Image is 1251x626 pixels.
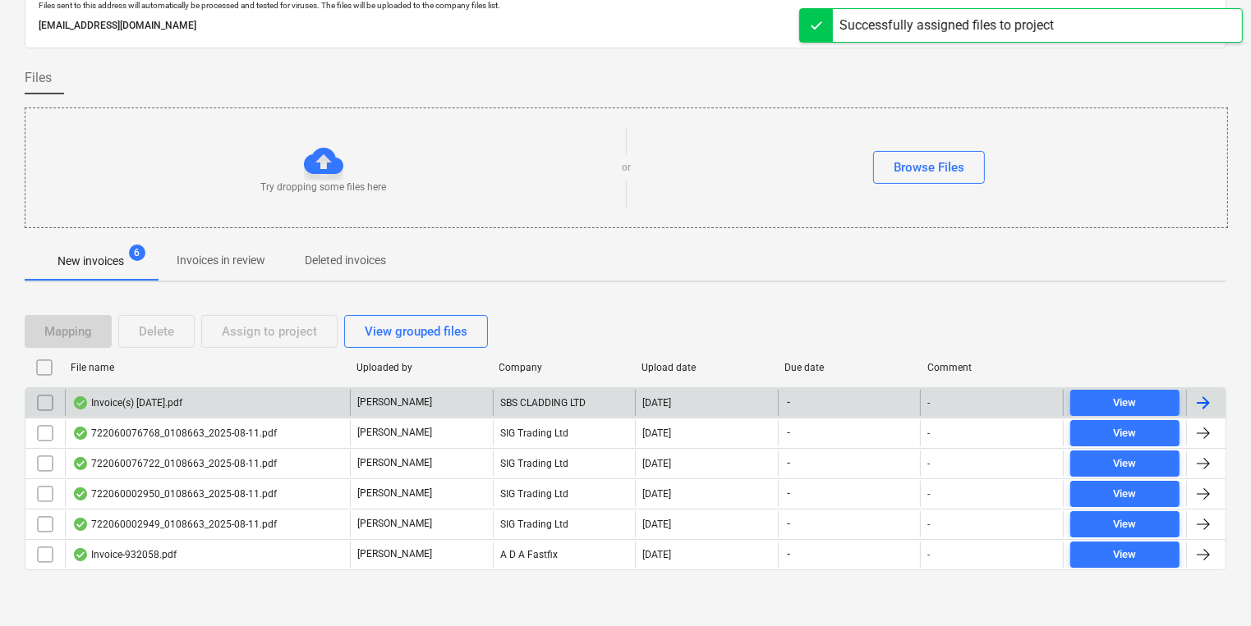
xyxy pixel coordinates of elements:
[1114,515,1137,534] div: View
[927,519,930,530] div: -
[927,488,930,500] div: -
[72,427,89,440] div: OCR finished
[642,458,671,469] div: [DATE]
[72,487,89,500] div: OCR finished
[72,427,277,440] div: 722060076768_0108663_2025-08-11.pdf
[642,362,771,373] div: Upload date
[72,457,277,470] div: 722060076722_0108663_2025-08-11.pdf
[493,450,636,477] div: SIG Trading Ltd
[177,252,265,269] p: Invoices in review
[1114,424,1137,443] div: View
[785,456,792,470] span: -
[39,17,1212,34] p: [EMAIL_ADDRESS][DOMAIN_NAME]
[642,549,671,560] div: [DATE]
[642,397,671,409] div: [DATE]
[839,16,1054,35] div: Successfully assigned files to project
[357,395,432,409] p: [PERSON_NAME]
[785,395,792,409] span: -
[1070,541,1180,568] button: View
[356,362,486,373] div: Uploaded by
[344,315,488,348] button: View grouped files
[357,426,432,440] p: [PERSON_NAME]
[129,244,145,261] span: 6
[72,518,89,531] div: OCR finished
[784,362,914,373] div: Due date
[357,456,432,470] p: [PERSON_NAME]
[927,549,930,560] div: -
[57,253,124,270] p: New invoices
[642,427,671,439] div: [DATE]
[72,518,277,531] div: 722060002949_0108663_2025-08-11.pdf
[261,180,387,194] p: Try dropping some files here
[305,252,386,269] p: Deleted invoices
[357,547,432,561] p: [PERSON_NAME]
[499,362,629,373] div: Company
[785,517,792,531] span: -
[1070,481,1180,507] button: View
[785,426,792,440] span: -
[1114,394,1137,413] div: View
[1070,420,1180,446] button: View
[1070,390,1180,416] button: View
[72,548,89,561] div: OCR finished
[357,517,432,531] p: [PERSON_NAME]
[357,487,432,500] p: [PERSON_NAME]
[493,420,636,446] div: SIG Trading Ltd
[493,541,636,568] div: A D A Fastfix
[72,396,89,409] div: OCR finished
[642,519,671,530] div: [DATE]
[894,157,964,178] div: Browse Files
[493,481,636,507] div: SIG Trading Ltd
[1114,455,1137,473] div: View
[642,488,671,500] div: [DATE]
[873,151,985,184] button: Browse Files
[493,511,636,537] div: SIG Trading Ltd
[365,321,467,342] div: View grouped files
[927,397,930,409] div: -
[1114,546,1137,564] div: View
[72,548,177,561] div: Invoice-932058.pdf
[1169,547,1251,626] iframe: Chat Widget
[1070,450,1180,477] button: View
[1070,511,1180,537] button: View
[493,390,636,416] div: SBS CLADDING LTD
[785,487,792,500] span: -
[71,362,343,373] div: File name
[927,427,930,439] div: -
[927,458,930,469] div: -
[622,161,631,175] p: or
[1114,485,1137,504] div: View
[25,107,1228,228] div: Try dropping some files hereorBrowse Files
[25,68,52,88] span: Files
[72,487,277,500] div: 722060002950_0108663_2025-08-11.pdf
[927,362,1057,373] div: Comment
[72,457,89,470] div: OCR finished
[72,396,182,409] div: Invoice(s) [DATE].pdf
[785,547,792,561] span: -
